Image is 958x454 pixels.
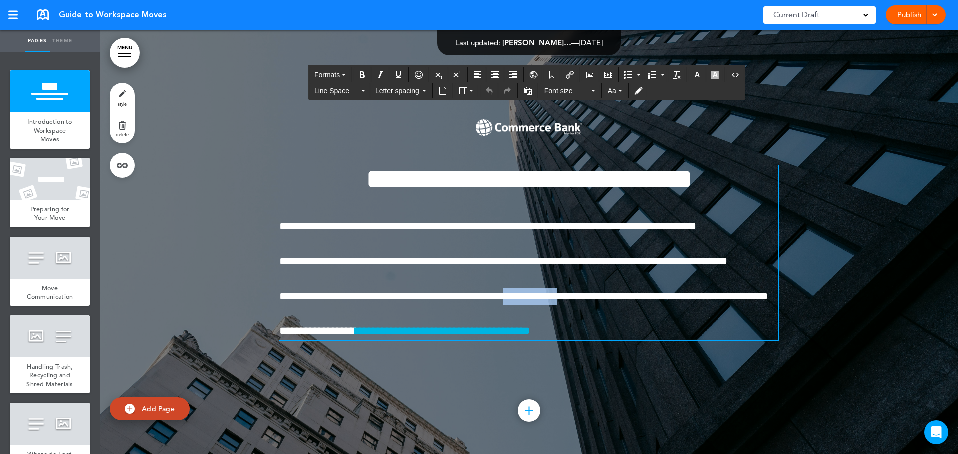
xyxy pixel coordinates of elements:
[118,101,127,107] span: style
[10,279,90,306] a: Move Communication
[314,71,340,79] span: Formats
[644,67,667,82] div: Numbered list
[773,8,819,22] span: Current Draft
[579,38,603,47] span: [DATE]
[630,83,647,98] div: Toggle Tracking Changes
[481,83,498,98] div: Undo
[455,38,500,47] span: Last updated:
[469,67,486,82] div: Align left
[455,83,478,98] div: Table
[116,131,129,137] span: delete
[375,86,420,96] span: Letter spacing
[10,112,90,149] a: Introduction to Workspace Moves
[390,67,407,82] div: Underline
[27,117,72,143] span: Introduction to Workspace Moves
[50,30,75,52] a: Theme
[142,404,175,413] span: Add Page
[372,67,389,82] div: Italic
[125,404,135,414] img: add.svg
[449,67,466,82] div: Superscript
[10,357,90,394] a: Handling Trash, Recycling and Shred Materials
[27,284,73,301] span: Move Communication
[924,420,948,444] div: Open Intercom Messenger
[544,86,589,96] span: Font size
[525,67,542,82] div: Insert/Edit global anchor link
[476,119,582,136] img: 1704921281845.png
[354,67,371,82] div: Bold
[582,67,599,82] div: Airmason image
[893,5,925,24] a: Publish
[110,38,140,68] a: MENU
[608,87,616,95] span: Aa
[110,397,190,421] a: Add Page
[499,83,516,98] div: Redo
[487,67,504,82] div: Align center
[434,83,451,98] div: Insert document
[727,67,744,82] div: Source code
[110,83,135,113] a: style
[30,205,70,222] span: Preparing for Your Move
[455,39,603,46] div: —
[519,83,536,98] div: Paste as text
[314,86,359,96] span: Line Space
[431,67,448,82] div: Subscript
[620,67,643,82] div: Bullet list
[561,67,578,82] div: Insert/edit airmason link
[26,362,73,388] span: Handling Trash, Recycling and Shred Materials
[505,67,522,82] div: Align right
[668,67,685,82] div: Clear formatting
[600,67,617,82] div: Insert/edit media
[502,38,571,47] span: [PERSON_NAME]…
[10,200,90,227] a: Preparing for Your Move
[59,9,167,20] span: Guide to Workspace Moves
[543,67,560,82] div: Anchor
[25,30,50,52] a: Pages
[110,113,135,143] a: delete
